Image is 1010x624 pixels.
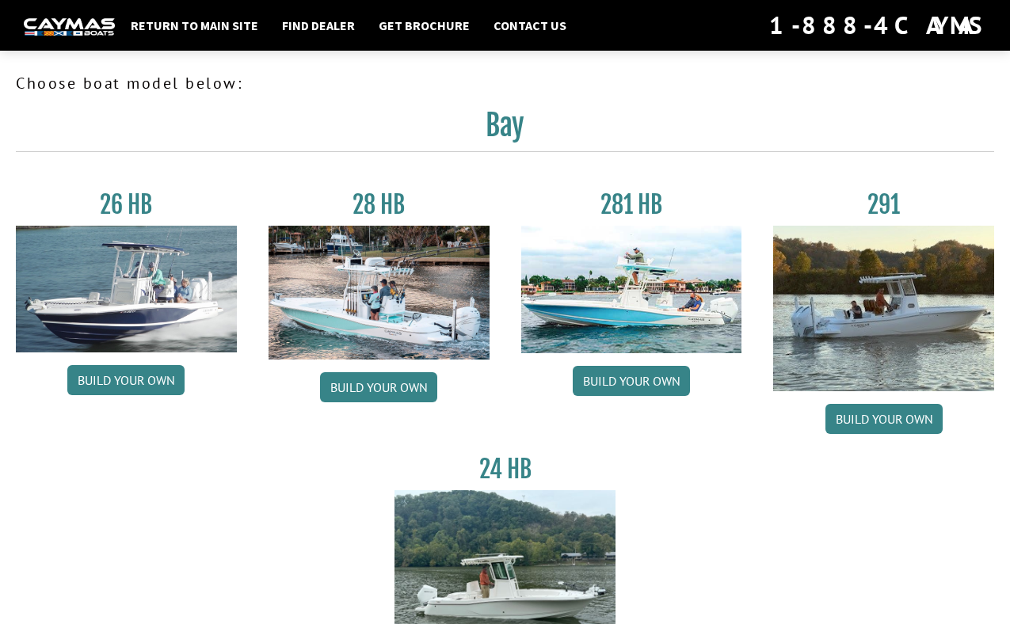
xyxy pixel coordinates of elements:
[123,15,266,36] a: Return to main site
[371,15,478,36] a: Get Brochure
[269,226,490,360] img: 28_hb_thumbnail_for_caymas_connect.jpg
[67,365,185,395] a: Build your own
[16,108,994,152] h2: Bay
[16,226,237,352] img: 26_new_photo_resized.jpg
[769,8,986,43] div: 1-888-4CAYMAS
[394,455,616,484] h3: 24 HB
[773,226,994,391] img: 291_Thumbnail.jpg
[773,190,994,219] h3: 291
[521,190,742,219] h3: 281 HB
[269,190,490,219] h3: 28 HB
[825,404,943,434] a: Build your own
[274,15,363,36] a: Find Dealer
[486,15,574,36] a: Contact Us
[16,71,994,95] p: Choose boat model below:
[320,372,437,402] a: Build your own
[573,366,690,396] a: Build your own
[24,18,115,35] img: white-logo-c9c8dbefe5ff5ceceb0f0178aa75bf4bb51f6bca0971e226c86eb53dfe498488.png
[16,190,237,219] h3: 26 HB
[521,226,742,353] img: 28-hb-twin.jpg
